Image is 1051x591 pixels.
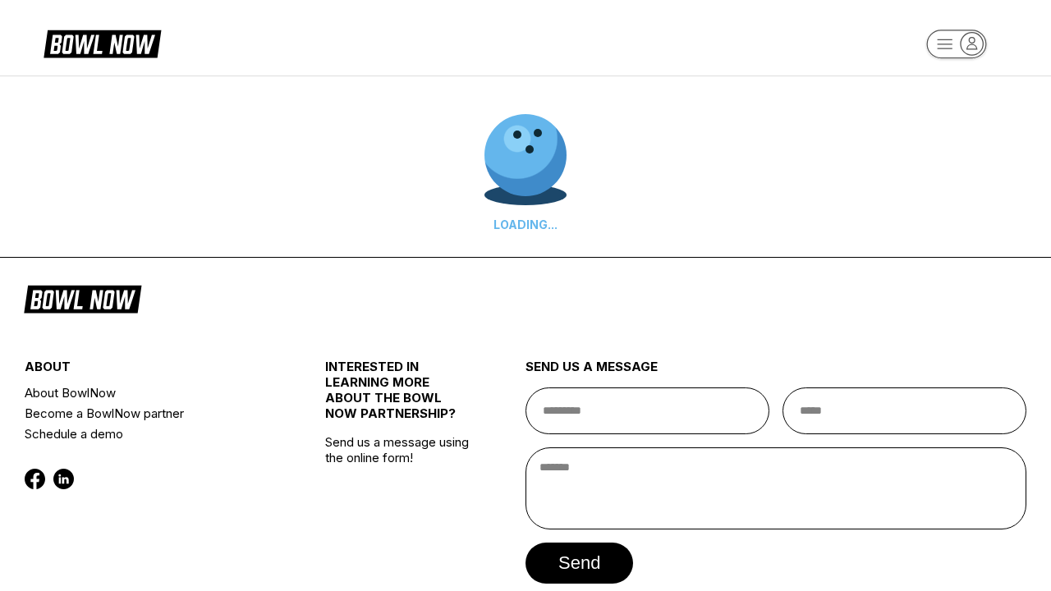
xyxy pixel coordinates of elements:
[525,543,633,584] button: send
[25,359,275,383] div: about
[25,403,275,424] a: Become a BowlNow partner
[525,359,1026,387] div: send us a message
[325,359,475,434] div: INTERESTED IN LEARNING MORE ABOUT THE BOWL NOW PARTNERSHIP?
[484,218,567,231] div: LOADING...
[25,424,275,444] a: Schedule a demo
[25,383,275,403] a: About BowlNow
